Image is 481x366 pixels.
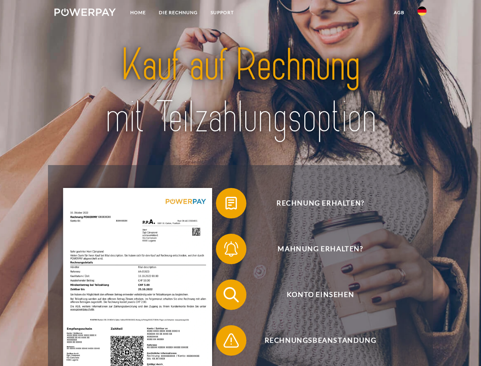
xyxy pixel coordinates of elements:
img: qb_bill.svg [222,194,241,213]
span: Konto einsehen [227,279,414,310]
button: Rechnungsbeanstandung [216,325,414,356]
button: Rechnung erhalten? [216,188,414,218]
img: title-powerpay_de.svg [73,37,408,146]
img: qb_warning.svg [222,331,241,350]
img: logo-powerpay-white.svg [54,8,116,16]
button: Mahnung erhalten? [216,234,414,264]
a: DIE RECHNUNG [152,6,204,19]
a: SUPPORT [204,6,240,19]
button: Konto einsehen [216,279,414,310]
img: qb_search.svg [222,285,241,304]
span: Rechnung erhalten? [227,188,414,218]
img: qb_bell.svg [222,239,241,258]
span: Mahnung erhalten? [227,234,414,264]
a: Home [124,6,152,19]
span: Rechnungsbeanstandung [227,325,414,356]
img: de [417,6,427,16]
a: agb [387,6,411,19]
